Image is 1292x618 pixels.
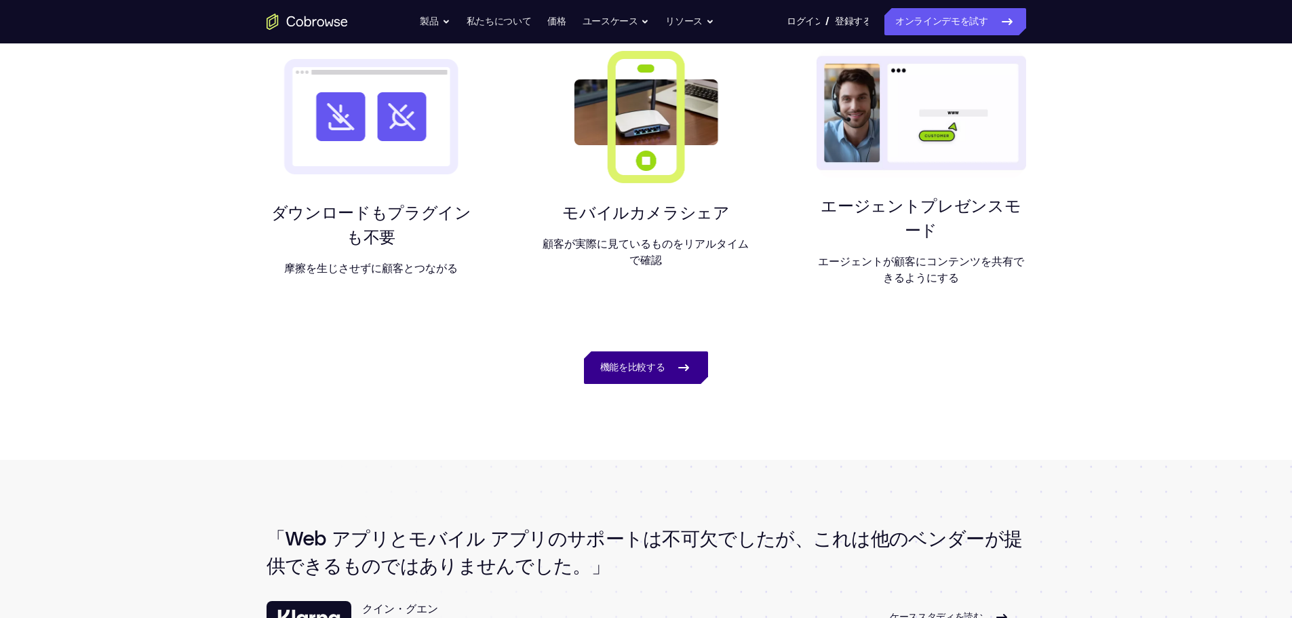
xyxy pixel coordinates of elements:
a: ログイン [787,8,820,35]
font: エージェントプレゼンスモード [821,196,1021,240]
a: 私たちについて [467,8,532,35]
font: ログイン [787,16,824,27]
button: 製品 [420,8,450,35]
font: モバイルカメラシェア [562,203,729,223]
font: / [825,15,829,28]
font: 製品 [420,16,438,27]
img: 携帯電話のカメラで動画を撮影している画像 [541,49,751,185]
font: 摩擦を生じさせずに顧客とつながる [284,262,458,275]
font: 機能を比較する [600,362,665,373]
img: 左側のエージェントが顧客に画面を提示している [816,49,1025,178]
a: ホームページへ [267,14,348,30]
a: オンラインデモを試す [884,8,1026,35]
font: ダウンロードもプラグインも不要 [271,203,471,247]
font: 私たちについて [467,16,532,27]
font: リソース [665,16,703,27]
font: 登録する [835,16,872,27]
font: 顧客が実際に見ているものをリアルタイムで確認 [543,237,749,267]
font: ユースケース [583,16,638,27]
a: 機能を比較する [584,351,709,384]
img: ダウンロードとプラグインの2つのアイコンが取り消し線で消されたブラウザウィンドウ [267,49,476,185]
font: 価格 [547,16,566,27]
font: オンラインデモを試す [895,16,988,27]
font: Web アプリとモバイル アプリのサポートは不可欠でしたが、これは他のベンダーが提供できるものではありませんでした。 [267,527,1023,577]
button: リソース [665,8,714,35]
a: 登録する [835,8,868,35]
a: 価格 [547,8,566,35]
font: クイン・グエン [362,602,438,615]
font: エージェントが顧客にコンテンツを共有できるようにする [818,255,1024,284]
button: ユースケース [583,8,650,35]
